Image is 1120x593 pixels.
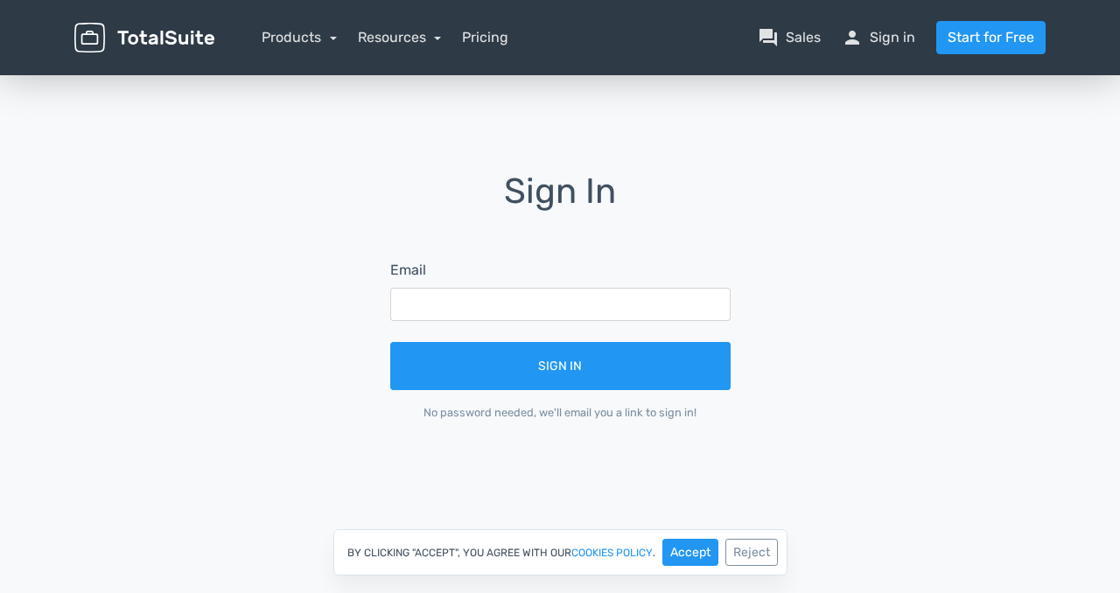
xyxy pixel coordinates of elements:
div: By clicking "Accept", you agree with our . [333,529,787,576]
span: person [842,27,863,48]
a: Pricing [462,27,508,48]
div: No password needed, we'll email you a link to sign in! [390,404,731,421]
a: Resources [358,29,442,45]
img: TotalSuite for WordPress [74,23,214,53]
button: Sign In [390,342,731,390]
a: Start for Free [936,21,1046,54]
label: Email [390,260,426,281]
a: question_answerSales [758,27,821,48]
a: cookies policy [571,548,653,558]
button: Accept [662,539,718,566]
h1: Sign In [366,172,755,235]
a: Products [262,29,337,45]
span: question_answer [758,27,779,48]
a: personSign in [842,27,915,48]
button: Reject [725,539,778,566]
